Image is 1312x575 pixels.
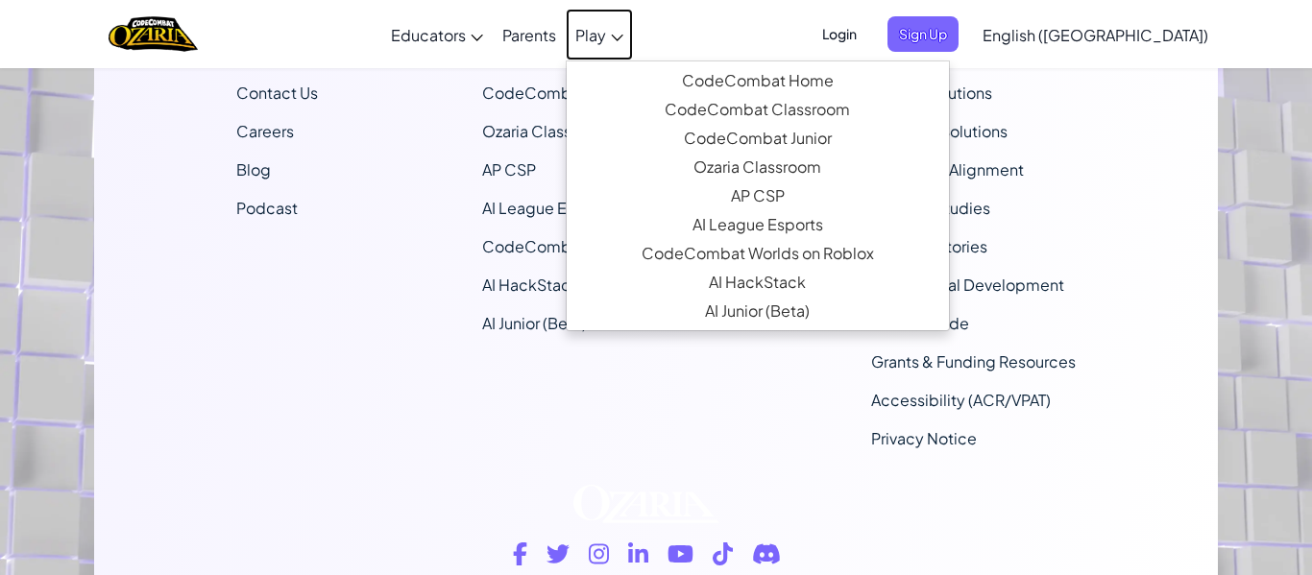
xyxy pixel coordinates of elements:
a: English ([GEOGRAPHIC_DATA]) [973,9,1218,60]
a: Professional Development [871,275,1064,295]
button: Login [811,16,868,52]
span: Play [575,25,606,45]
img: Ozaria logo [573,485,718,523]
a: CodeCombat Worlds on RobloxThis MMORPG teaches Lua coding and provides a real-world platform to c... [567,239,949,268]
a: Grants & Funding Resources [871,351,1076,371]
a: AI Junior (Beta)Introduces multimodal generative AI in a simple and intuitive platform designed s... [567,297,949,325]
a: Blog [236,159,271,180]
a: AI League Esports [482,198,613,218]
a: Podcast [236,198,298,218]
a: Parents [493,9,566,60]
a: Educators [381,9,493,60]
img: Home [109,14,198,54]
span: English ([GEOGRAPHIC_DATA]) [983,25,1208,45]
a: Ozaria ClassroomAn enchanting narrative coding adventure that establishes the fundamentals of com... [567,153,949,181]
a: Careers [236,121,294,141]
a: AP CSPEndorsed by the College Board, our AP CSP curriculum provides game-based and turnkey tools ... [567,181,949,210]
a: AI League EsportsAn epic competitive coding esports platform that encourages creative programming... [567,210,949,239]
span: Contact Us [236,83,318,103]
span: Educators [391,25,466,45]
a: AI HackStackThe first generative AI companion tool specifically crafted for those new to AI with ... [567,268,949,297]
a: Privacy Notice [871,428,977,448]
a: CodeCombat Junior [482,83,630,103]
a: CodeCombat HomeWith access to all 530 levels and exclusive features like pets, premium only items... [567,66,949,95]
button: Sign Up [887,16,959,52]
a: CodeCombat JuniorOur flagship K-5 curriculum features a progression of learning levels that teach... [567,124,949,153]
a: Ozaria by CodeCombat logo [109,14,198,54]
a: Play [566,9,633,60]
a: AI HackStack [482,275,579,295]
a: Accessibility (ACR/VPAT) [871,390,1051,410]
a: AI Junior (Beta) [482,313,587,333]
a: Ozaria Classroom [482,121,610,141]
a: CodeCombat Classroom [567,95,949,124]
a: AP CSP [482,159,536,180]
a: CodeCombat Worlds on Roblox [482,236,715,256]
